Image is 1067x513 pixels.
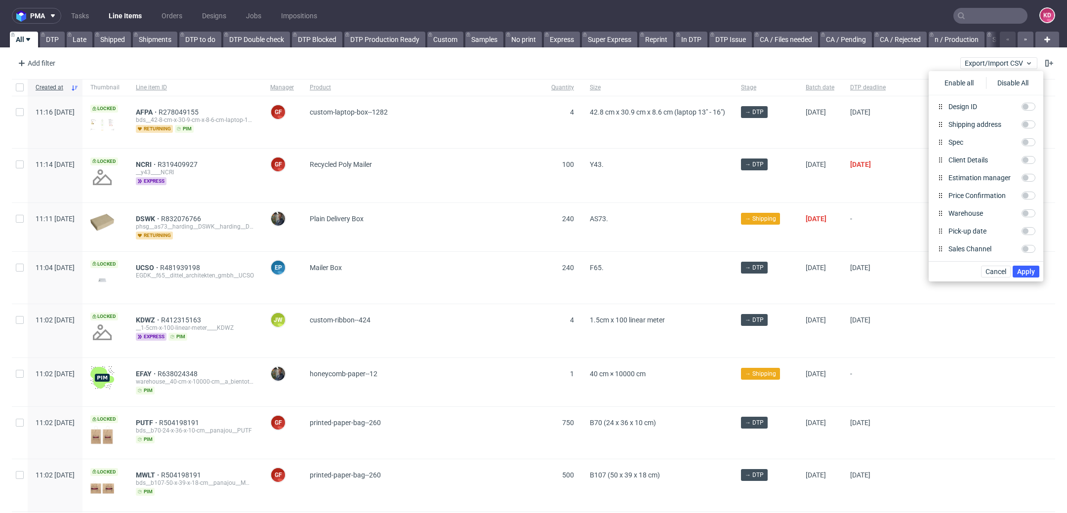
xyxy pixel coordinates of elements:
span: → DTP [745,418,764,427]
span: 500 [562,471,574,479]
span: 4 [570,108,574,116]
a: Jobs [240,8,267,24]
a: Late [67,32,92,47]
label: Estimation manager [944,173,1015,183]
span: 40 cm × 10000 cm [590,370,646,378]
a: CA / Rejected [874,32,927,47]
span: pim [168,333,187,341]
span: Locked [90,260,118,268]
a: R638024348 [158,370,200,378]
a: CA / Pending [820,32,872,47]
span: [DATE] [806,419,826,427]
span: returning [136,125,173,133]
span: Locked [90,313,118,320]
a: KDWZ [136,316,161,324]
a: Tasks [65,8,95,24]
span: 240 [562,215,574,223]
span: express [136,177,166,185]
a: Custom [427,32,463,47]
button: Apply [1013,266,1039,277]
label: Warehouse [944,208,987,218]
figcaption: KD [1040,8,1054,22]
figcaption: JW [271,313,285,327]
span: Locked [90,415,118,423]
span: 11:11 [DATE] [36,215,75,223]
a: R278049155 [159,108,201,116]
span: DTP deadline [850,83,886,92]
div: bds__b107-50-x-39-x-18-cm__panajou__MWLT [136,479,254,487]
div: Enable all [933,77,986,89]
figcaption: GF [271,158,285,171]
img: no_design.png [90,165,114,189]
span: Apply [1017,268,1035,275]
a: AFPA [136,108,159,116]
span: [DATE] [850,316,870,324]
img: wHgJFi1I6lmhQAAAABJRU5ErkJggg== [90,366,114,390]
span: custom-ribbon--424 [310,316,370,324]
span: 240 [562,264,574,272]
span: 1.5cm x 100 linear meter [590,316,665,324]
a: R412315163 [161,316,203,324]
div: bds__b70-24-x-36-x-10-cm__panajou__PUTF [136,427,254,434]
span: MWLT [136,471,161,479]
span: [DATE] [806,160,826,168]
label: Pick-up date [944,226,990,236]
a: Shipped [94,32,131,47]
span: honeycomb-paper--12 [310,370,377,378]
span: → DTP [745,263,764,272]
span: Line item ID [136,83,254,92]
a: R319409927 [158,160,200,168]
img: Maciej Sobola [271,367,285,381]
span: pim [175,125,194,133]
span: [DATE] [850,264,870,272]
label: Spec [944,137,967,147]
span: pma [30,12,45,19]
div: warehouse__40-cm-x-10000-cm__a_bientot__EFAY [136,378,254,386]
span: [DATE] [806,108,826,116]
div: bds__42-8-cm-x-30-9-cm-x-8-6-cm-laptop-13-16__diomina__AFPA [136,116,254,124]
span: Size [590,83,725,92]
span: [DATE] [806,316,826,324]
a: Reprint [639,32,673,47]
span: B70 (24 x 36 x 10 cm) [590,419,656,427]
span: R504198191 [161,471,203,479]
div: EGDK__f65__dittel_architekten_gmbh__UCSO [136,272,254,279]
span: express [136,333,166,341]
a: PUTF [136,419,159,427]
span: pim [136,435,155,443]
span: Locked [90,105,118,113]
span: → DTP [745,108,764,117]
a: NCRI [136,160,158,168]
span: Product [310,83,535,92]
label: Sales Channel [944,244,995,254]
label: Price Confirmation [944,191,1010,200]
a: EFAY [136,370,158,378]
div: phsg__as73__harding__DSWK__harding__DSWK [136,223,254,231]
a: DTP [40,32,65,47]
a: DTP to do [179,32,221,47]
a: DSWK [136,215,161,223]
label: Client Details [944,155,992,165]
span: [DATE] [850,419,870,427]
a: R832076766 [161,215,203,223]
img: logo [16,10,30,22]
img: version_two_editor_design [90,426,114,445]
a: Line Items [103,8,148,24]
span: printed-paper-bag--260 [310,419,381,427]
a: R481939198 [160,264,202,272]
a: Shipments [133,32,177,47]
span: → Shipping [745,369,776,378]
a: Orders [156,8,188,24]
span: Thumbnail [90,83,120,92]
div: __y43____NCRI [136,168,254,176]
span: returning [136,232,173,239]
span: AS73. [590,215,608,223]
span: [DATE] [806,370,826,378]
span: Created at [36,83,67,92]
